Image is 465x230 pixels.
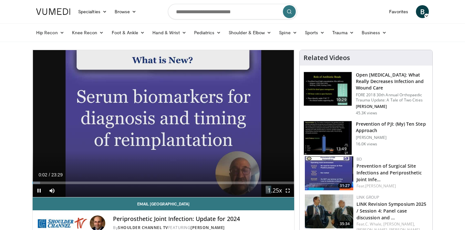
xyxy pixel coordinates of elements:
[275,26,301,39] a: Spine
[36,8,70,15] img: VuMedi Logo
[33,182,294,184] div: Progress Bar
[33,50,294,197] video-js: Video Player
[365,221,382,227] a: C. Whale,
[383,221,415,227] a: [PERSON_NAME],
[334,146,349,152] span: 13:49
[304,54,350,62] h4: Related Videos
[305,156,353,190] a: 31:27
[356,92,429,103] p: FORE 2018 30th Annual Orthopaedic Trauma Update: A Tale of Two Cities
[46,184,58,197] button: Mute
[356,135,429,140] p: [PERSON_NAME]
[190,26,225,39] a: Pediatrics
[33,184,46,197] button: Pause
[338,221,352,227] span: 35:34
[356,156,362,162] a: BD
[356,104,429,109] p: [PERSON_NAME]
[108,26,149,39] a: Foot & Ankle
[356,121,429,134] h3: Prevention of PJI: (My) Ten Step Approach
[111,5,140,18] a: Browse
[149,26,190,39] a: Hand & Wrist
[32,26,68,39] a: Hip Recon
[68,26,108,39] a: Knee Recon
[49,172,50,177] span: /
[225,26,275,39] a: Shoulder & Elbow
[328,26,358,39] a: Trauma
[356,201,427,221] a: LINK Revision Symposium 2025 / Session 4: Panel case discussion and …
[356,183,427,189] div: Feat.
[305,194,353,228] a: 35:34
[304,121,429,155] a: 13:49 Prevention of PJI: (My) Ten Step Approach [PERSON_NAME] 16.0K views
[356,72,429,91] h3: Open [MEDICAL_DATA]: What Really Decreases Infection and Wound Care
[358,26,391,39] a: Business
[356,194,379,200] a: LINK Group
[281,184,294,197] button: Fullscreen
[304,121,352,155] img: 300aa6cd-3a47-4862-91a3-55a981c86f57.150x105_q85_crop-smart_upscale.jpg
[33,197,294,210] a: Email [GEOGRAPHIC_DATA]
[113,215,289,223] h4: Periprosthetic Joint Infection: Update for 2024
[338,183,352,189] span: 31:27
[305,194,353,228] img: f763ad4d-af6c-432c-8f2b-c2daf47df9ae.150x105_q85_crop-smart_upscale.jpg
[74,5,111,18] a: Specialties
[334,97,349,103] span: 10:29
[365,183,396,189] a: [PERSON_NAME]
[305,156,353,190] img: bdb02266-35f1-4bde-b55c-158a878fcef6.150x105_q85_crop-smart_upscale.jpg
[304,72,429,116] a: 10:29 Open [MEDICAL_DATA]: What Really Decreases Infection and Wound Care FORE 2018 30th Annual O...
[416,5,429,18] a: B
[38,172,47,177] span: 0:02
[356,110,377,116] p: 45.3K views
[385,5,412,18] a: Favorites
[356,163,422,183] a: Prevention of Surgical Site Infections and Periprosthetic Joint Infe…
[304,72,352,106] img: ded7be61-cdd8-40fc-98a3-de551fea390e.150x105_q85_crop-smart_upscale.jpg
[356,141,377,147] p: 16.0K views
[51,172,63,177] span: 23:29
[268,184,281,197] button: Playback Rate
[301,26,329,39] a: Sports
[168,4,297,19] input: Search topics, interventions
